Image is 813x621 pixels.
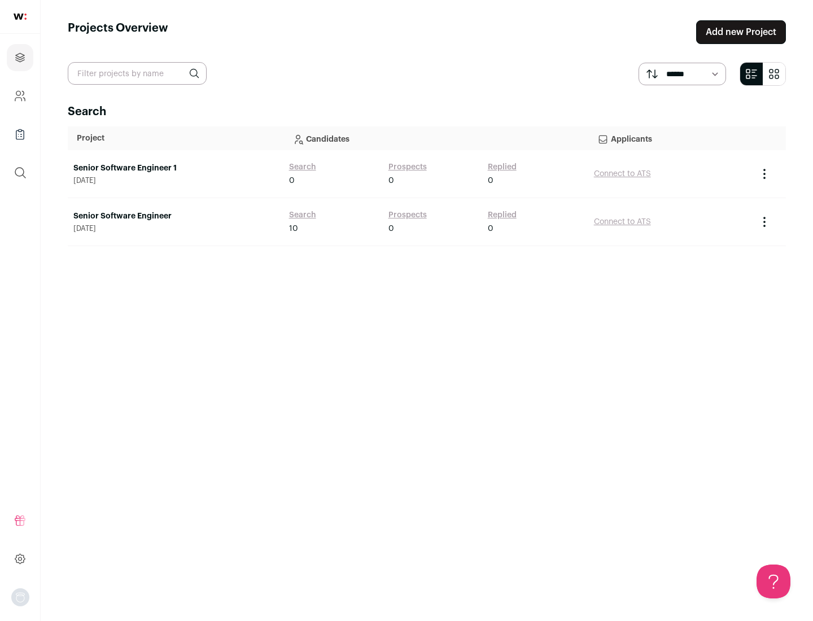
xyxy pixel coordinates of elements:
img: nopic.png [11,588,29,606]
button: Project Actions [758,215,771,229]
a: Prospects [388,161,427,173]
a: Senior Software Engineer [73,211,278,222]
a: Company and ATS Settings [7,82,33,110]
span: [DATE] [73,224,278,233]
span: 0 [388,223,394,234]
a: Replied [488,209,517,221]
span: [DATE] [73,176,278,185]
h2: Search [68,104,786,120]
a: Search [289,209,316,221]
a: Projects [7,44,33,71]
a: Company Lists [7,121,33,148]
span: 0 [488,175,493,186]
iframe: Help Scout Beacon - Open [757,565,790,598]
img: wellfound-shorthand-0d5821cbd27db2630d0214b213865d53afaa358527fdda9d0ea32b1df1b89c2c.svg [14,14,27,20]
span: 0 [388,175,394,186]
a: Add new Project [696,20,786,44]
p: Project [77,133,274,144]
a: Connect to ATS [594,218,651,226]
a: Search [289,161,316,173]
button: Project Actions [758,167,771,181]
span: 0 [289,175,295,186]
a: Senior Software Engineer 1 [73,163,278,174]
button: Open dropdown [11,588,29,606]
a: Connect to ATS [594,170,651,178]
p: Candidates [292,127,579,150]
a: Prospects [388,209,427,221]
span: 10 [289,223,298,234]
input: Filter projects by name [68,62,207,85]
h1: Projects Overview [68,20,168,44]
p: Applicants [597,127,743,150]
a: Replied [488,161,517,173]
span: 0 [488,223,493,234]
